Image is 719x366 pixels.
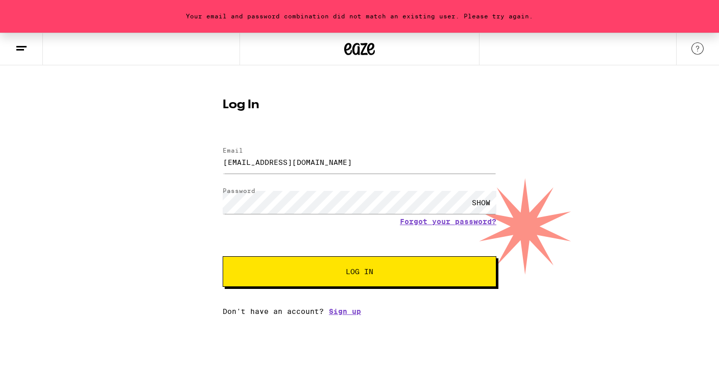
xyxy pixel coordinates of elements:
[223,307,496,315] div: Don't have an account?
[223,256,496,287] button: Log In
[329,307,361,315] a: Sign up
[6,7,74,15] span: Hi. Need any help?
[223,99,496,111] h1: Log In
[466,191,496,214] div: SHOW
[223,187,255,194] label: Password
[346,268,373,275] span: Log In
[400,217,496,226] a: Forgot your password?
[223,151,496,174] input: Email
[223,147,243,154] label: Email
